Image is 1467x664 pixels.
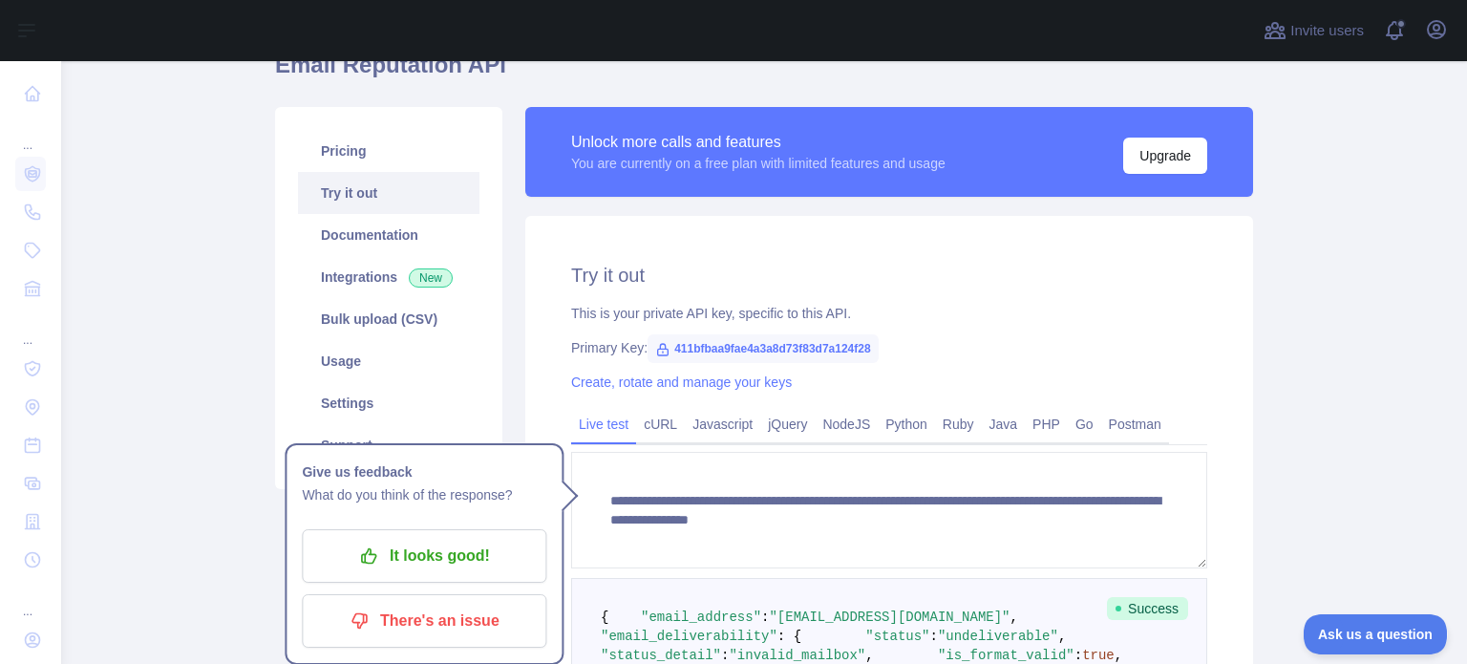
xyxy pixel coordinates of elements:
span: true [1082,648,1115,663]
a: Python [878,409,935,439]
p: What do you think of the response? [302,483,546,506]
a: Integrations New [298,256,479,298]
span: , [1115,648,1122,663]
a: Pricing [298,130,479,172]
span: New [409,268,453,288]
a: Postman [1101,409,1169,439]
span: : [721,648,729,663]
a: Ruby [935,409,982,439]
h1: Email Reputation API [275,50,1253,96]
a: Support [298,424,479,466]
a: Live test [571,409,636,439]
div: ... [15,115,46,153]
a: Bulk upload (CSV) [298,298,479,340]
a: Try it out [298,172,479,214]
button: Upgrade [1123,138,1207,174]
span: "email_address" [641,610,761,625]
a: Usage [298,340,479,382]
a: cURL [636,409,685,439]
a: Create, rotate and manage your keys [571,375,792,390]
a: Javascript [685,409,760,439]
span: "email_deliverability" [601,629,777,644]
span: "undeliverable" [938,629,1058,644]
h2: Try it out [571,262,1207,289]
a: Java [982,409,1026,439]
span: : { [777,629,801,644]
div: Primary Key: [571,338,1207,357]
a: jQuery [760,409,815,439]
div: ... [15,581,46,619]
p: It looks good! [316,540,532,572]
a: Documentation [298,214,479,256]
span: , [1058,629,1066,644]
span: Invite users [1290,20,1364,42]
span: , [865,648,873,663]
span: 411bfbaa9fae4a3a8d73f83d7a124f28 [648,334,878,363]
span: "[EMAIL_ADDRESS][DOMAIN_NAME]" [769,610,1010,625]
span: "is_format_valid" [938,648,1074,663]
span: : [1074,648,1082,663]
p: There's an issue [316,605,532,637]
button: There's an issue [302,594,546,648]
a: Settings [298,382,479,424]
div: ... [15,310,46,348]
span: { [601,610,608,625]
span: "status_detail" [601,648,721,663]
a: Go [1068,409,1101,439]
a: PHP [1025,409,1068,439]
span: : [930,629,938,644]
span: Success [1107,597,1188,620]
span: "invalid_mailbox" [729,648,865,663]
div: This is your private API key, specific to this API. [571,304,1207,323]
iframe: Toggle Customer Support [1304,614,1448,654]
div: You are currently on a free plan with limited features and usage [571,154,946,173]
button: Invite users [1260,15,1368,46]
span: : [761,610,769,625]
a: NodeJS [815,409,878,439]
button: It looks good! [302,529,546,583]
div: Unlock more calls and features [571,131,946,154]
span: , [1010,610,1018,625]
h1: Give us feedback [302,461,546,483]
span: "status" [865,629,929,644]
